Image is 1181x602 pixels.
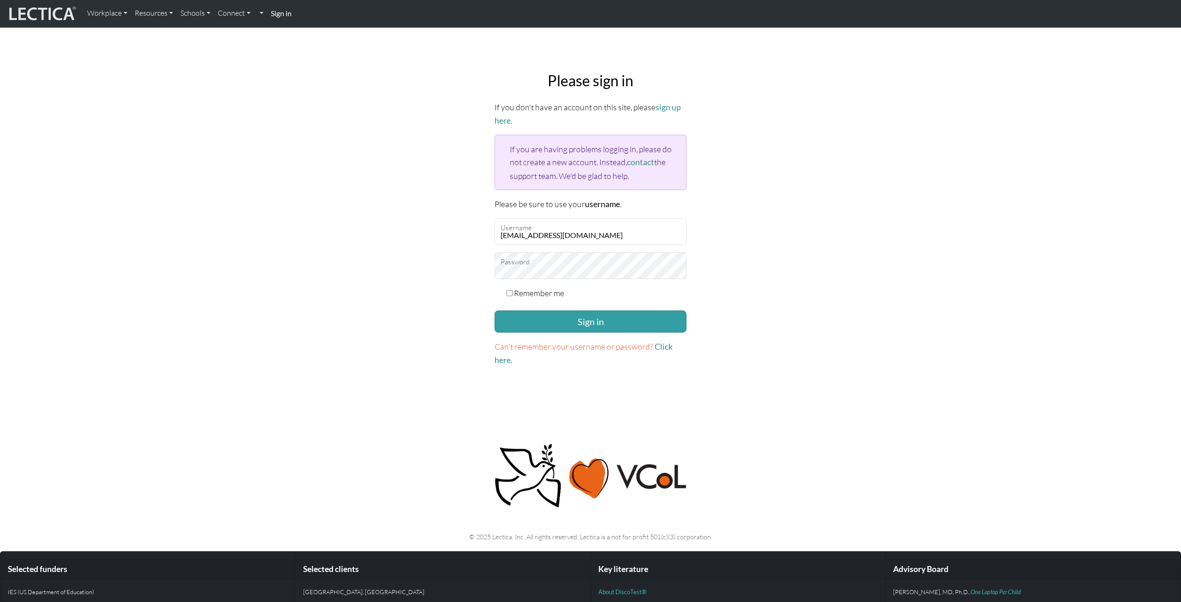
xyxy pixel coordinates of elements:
p: [GEOGRAPHIC_DATA], [GEOGRAPHIC_DATA] [303,587,583,596]
a: Schools [177,4,214,23]
a: Resources [131,4,177,23]
p: If you don't have an account on this site, please . [495,101,686,127]
a: One Laptop Per Child [971,588,1021,596]
input: Username [495,218,686,245]
button: Sign in [495,310,686,333]
strong: Sign in [271,9,292,18]
a: contact [627,157,654,167]
h2: Please sign in [495,72,686,89]
div: Selected funders [0,559,295,580]
div: Key literature [591,559,886,580]
label: Remember me [514,286,564,299]
p: IES (US Department of Education) [8,587,288,596]
img: Peace, love, VCoL [492,442,689,509]
div: Selected clients [296,559,590,580]
a: Sign in [267,4,295,24]
span: Can't remember your username or password? [495,341,653,352]
a: About DiscoTest® [598,588,646,596]
p: Please be sure to use your . [495,197,686,211]
strong: username [585,199,620,209]
a: Workplace [84,4,131,23]
p: [PERSON_NAME], MD, Ph.D., [893,587,1173,596]
div: Advisory Board [886,559,1181,580]
a: Connect [214,4,254,23]
div: If you are having problems logging in, please do not create a new account. Instead, the support t... [495,135,686,190]
p: © 2025 Lectica, Inc. All rights reserved. Lectica is a not for profit 501(c)(3) corporation. [292,531,889,542]
p: . [495,340,686,367]
img: lecticalive [7,5,76,23]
